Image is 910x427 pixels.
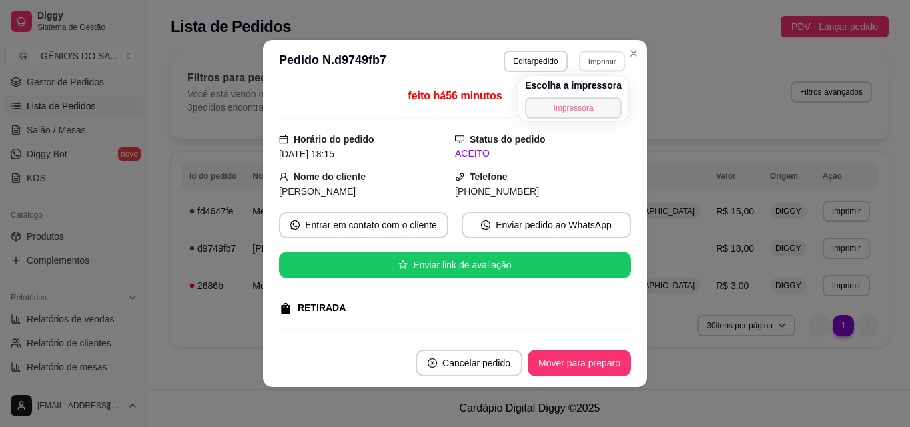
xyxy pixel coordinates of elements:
[298,301,346,315] div: RETIRADA
[294,134,374,145] strong: Horário do pedido
[525,97,622,119] button: Impressora
[455,172,464,181] span: phone
[279,172,288,181] span: user
[470,134,546,145] strong: Status do pedido
[279,252,631,278] button: starEnviar link de avaliação
[481,220,490,230] span: whats-app
[416,350,522,376] button: close-circleCancelar pedido
[455,135,464,144] span: desktop
[279,135,288,144] span: calendar
[528,350,631,376] button: Mover para preparo
[470,171,508,182] strong: Telefone
[504,51,567,72] button: Editarpedido
[462,212,631,238] button: whats-appEnviar pedido ao WhatsApp
[279,149,334,159] span: [DATE] 18:15
[279,51,386,72] h3: Pedido N. d9749fb7
[398,260,408,270] span: star
[290,220,300,230] span: whats-app
[579,51,625,71] button: Imprimir
[623,43,644,64] button: Close
[294,171,366,182] strong: Nome do cliente
[408,90,502,101] span: feito há 56 minutos
[455,147,631,161] div: ACEITO
[428,358,437,368] span: close-circle
[525,79,622,92] h4: Escolha a impressora
[279,212,448,238] button: whats-appEntrar em contato com o cliente
[455,186,539,197] span: [PHONE_NUMBER]
[279,186,356,197] span: [PERSON_NAME]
